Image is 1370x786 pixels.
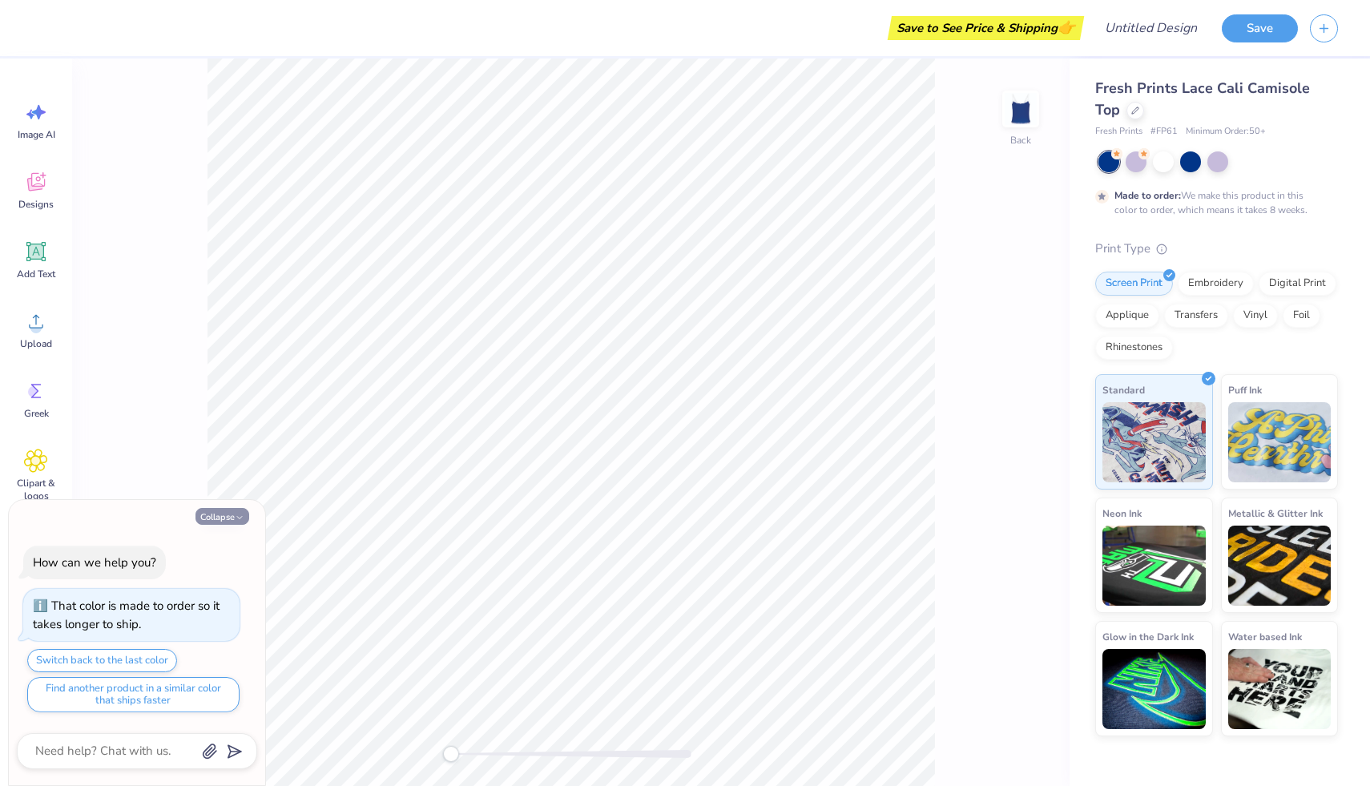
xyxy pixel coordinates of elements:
span: Neon Ink [1102,505,1142,522]
span: Minimum Order: 50 + [1186,125,1266,139]
div: We make this product in this color to order, which means it takes 8 weeks. [1114,188,1312,217]
div: Embroidery [1178,272,1254,296]
strong: Made to order: [1114,189,1181,202]
div: Accessibility label [443,746,459,762]
span: Upload [20,337,52,350]
img: Back [1005,93,1037,125]
button: Switch back to the last color [27,649,177,672]
span: Water based Ink [1228,628,1302,645]
img: Puff Ink [1228,402,1332,482]
span: Designs [18,198,54,211]
img: Metallic & Glitter Ink [1228,526,1332,606]
span: Add Text [17,268,55,280]
div: Back [1010,133,1031,147]
span: Image AI [18,128,55,141]
img: Glow in the Dark Ink [1102,649,1206,729]
span: Greek [24,407,49,420]
div: Applique [1095,304,1159,328]
div: Rhinestones [1095,336,1173,360]
img: Standard [1102,402,1206,482]
input: Untitled Design [1092,12,1210,44]
span: Standard [1102,381,1145,398]
div: Foil [1283,304,1320,328]
div: How can we help you? [33,554,156,570]
div: Transfers [1164,304,1228,328]
div: Save to See Price & Shipping [892,16,1080,40]
span: 👉 [1058,18,1075,37]
div: Vinyl [1233,304,1278,328]
button: Save [1222,14,1298,42]
span: Metallic & Glitter Ink [1228,505,1323,522]
button: Find another product in a similar color that ships faster [27,677,240,712]
div: Digital Print [1259,272,1336,296]
div: Print Type [1095,240,1338,258]
img: Water based Ink [1228,649,1332,729]
div: That color is made to order so it takes longer to ship. [33,598,220,632]
span: Puff Ink [1228,381,1262,398]
span: Glow in the Dark Ink [1102,628,1194,645]
button: Collapse [195,508,249,525]
img: Neon Ink [1102,526,1206,606]
span: Clipart & logos [10,477,62,502]
span: Fresh Prints Lace Cali Camisole Top [1095,79,1310,119]
div: Screen Print [1095,272,1173,296]
span: Fresh Prints [1095,125,1142,139]
span: # FP61 [1150,125,1178,139]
